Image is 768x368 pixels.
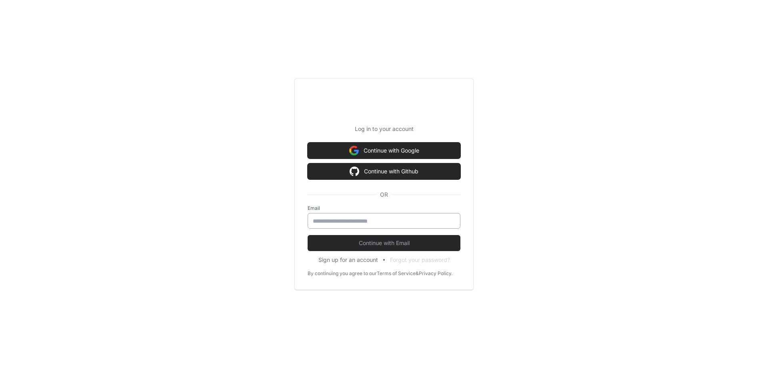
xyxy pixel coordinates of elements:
div: & [416,270,419,277]
button: Sign up for an account [318,256,378,264]
p: Log in to your account [308,125,460,133]
div: By continuing you agree to our [308,270,377,277]
img: Sign in with google [350,163,359,179]
a: Terms of Service [377,270,416,277]
a: Privacy Policy. [419,270,452,277]
button: Continue with Github [308,163,460,179]
span: Continue with Email [308,239,460,247]
label: Email [308,205,460,211]
button: Continue with Email [308,235,460,251]
button: Continue with Google [308,143,460,159]
span: OR [377,191,391,199]
button: Forgot your password? [390,256,450,264]
img: Sign in with google [349,143,359,159]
